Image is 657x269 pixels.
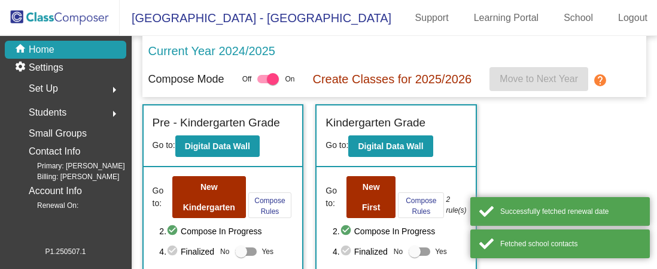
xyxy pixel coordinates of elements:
button: Compose Rules [398,192,444,218]
button: New First [346,176,396,218]
button: New Kindergarten [172,176,246,218]
span: 2. Compose In Progress [333,224,467,238]
mat-icon: arrow_right [107,83,121,97]
a: Logout [609,8,657,28]
span: Go to: [326,140,348,150]
label: Kindergarten Grade [326,114,425,132]
mat-icon: home [14,43,29,57]
span: Go to: [326,185,344,210]
span: 4. Finalized [333,244,388,259]
b: New Kindergarten [183,182,235,212]
div: Successfully fetched renewal date [500,206,641,217]
span: Go to: [153,185,170,210]
span: [GEOGRAPHIC_DATA] - [GEOGRAPHIC_DATA] [120,8,391,28]
i: 2 rule(s) [446,194,467,216]
button: Digital Data Wall [348,135,433,157]
div: Fetched school contacts [500,238,641,249]
a: Support [406,8,458,28]
span: Go to: [153,140,175,150]
span: No [220,246,229,257]
mat-icon: help [593,73,607,87]
mat-icon: settings [14,61,29,75]
mat-icon: check_circle [340,224,354,238]
a: Learning Portal [464,8,549,28]
b: New First [362,182,380,212]
p: Home [29,43,54,57]
span: Move to Next Year [500,74,578,84]
mat-icon: check_circle [166,224,181,238]
span: Students [29,104,66,121]
span: Renewal On: [18,200,78,211]
label: Pre - Kindergarten Grade [153,114,280,132]
span: Yes [435,244,447,259]
button: Digital Data Wall [175,135,260,157]
span: Off [242,74,252,84]
mat-icon: check_circle [340,244,354,259]
button: Move to Next Year [489,67,588,91]
span: 2. Compose In Progress [159,224,293,238]
button: Compose Rules [248,192,291,218]
p: Contact Info [29,143,80,160]
p: Create Classes for 2025/2026 [312,70,472,88]
span: 4. Finalized [159,244,214,259]
span: Billing: [PERSON_NAME] [18,171,119,182]
p: Account Info [29,183,82,200]
span: Set Up [29,80,58,97]
span: Yes [261,244,273,259]
b: Digital Data Wall [185,141,250,151]
span: No [394,246,403,257]
mat-icon: check_circle [166,244,181,259]
a: School [554,8,603,28]
p: Settings [29,61,63,75]
span: Primary: [PERSON_NAME] [18,161,125,171]
p: Small Groups [29,125,87,142]
mat-icon: arrow_right [107,107,121,121]
b: Digital Data Wall [358,141,423,151]
p: Compose Mode [148,71,224,87]
p: Current Year 2024/2025 [148,42,275,60]
span: On [285,74,294,84]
